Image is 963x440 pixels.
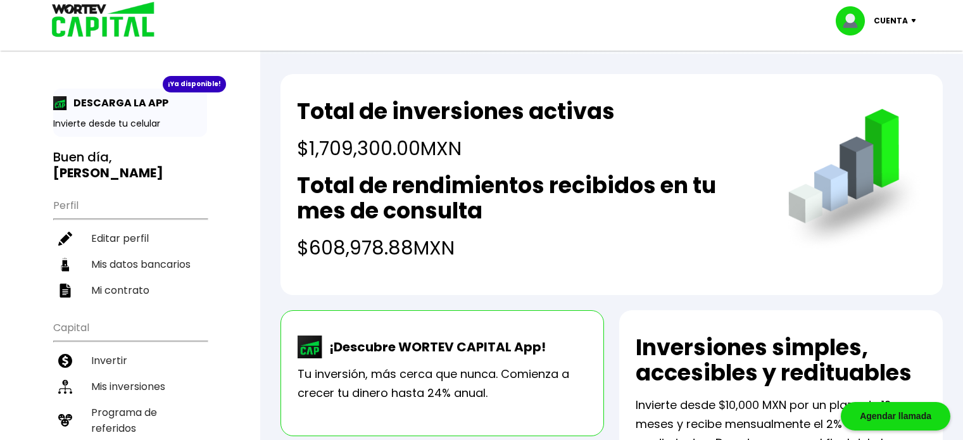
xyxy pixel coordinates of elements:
[53,117,207,130] p: Invierte desde tu celular
[53,277,207,303] a: Mi contrato
[58,380,72,394] img: inversiones-icon.6695dc30.svg
[298,365,587,403] p: Tu inversión, más cerca que nunca. Comienza a crecer tu dinero hasta 24% anual.
[783,109,926,253] img: grafica.516fef24.png
[53,96,67,110] img: app-icon
[58,258,72,272] img: datos-icon.10cf9172.svg
[908,19,925,23] img: icon-down
[58,354,72,368] img: invertir-icon.b3b967d7.svg
[53,164,163,182] b: [PERSON_NAME]
[297,173,763,223] h2: Total de rendimientos recibidos en tu mes de consulta
[58,413,72,427] img: recomiendanos-icon.9b8e9327.svg
[298,336,323,358] img: wortev-capital-app-icon
[53,225,207,251] a: Editar perfil
[323,337,546,356] p: ¡Descubre WORTEV CAPITAL App!
[58,284,72,298] img: contrato-icon.f2db500c.svg
[636,335,926,386] h2: Inversiones simples, accesibles y redituables
[297,234,763,262] h4: $608,978.88 MXN
[53,374,207,399] a: Mis inversiones
[841,402,950,431] div: Agendar llamada
[297,99,615,124] h2: Total de inversiones activas
[53,348,207,374] a: Invertir
[874,11,908,30] p: Cuenta
[297,134,615,163] h4: $1,709,300.00 MXN
[53,251,207,277] a: Mis datos bancarios
[53,191,207,303] ul: Perfil
[58,232,72,246] img: editar-icon.952d3147.svg
[53,149,207,181] h3: Buen día,
[67,95,168,111] p: DESCARGA LA APP
[836,6,874,35] img: profile-image
[163,76,226,92] div: ¡Ya disponible!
